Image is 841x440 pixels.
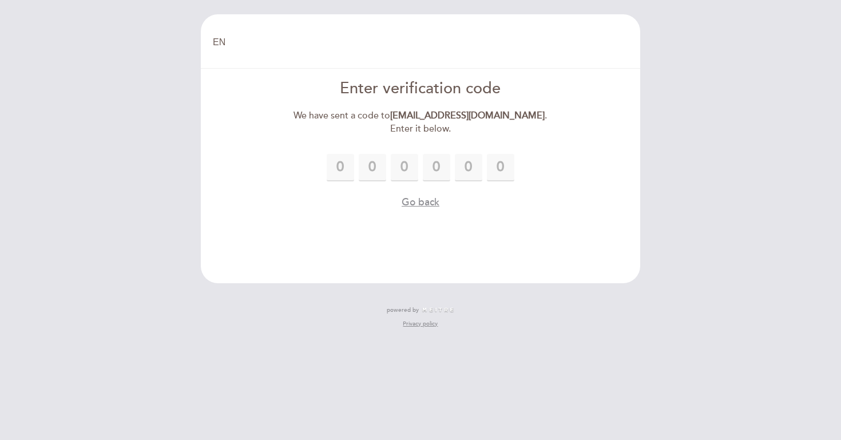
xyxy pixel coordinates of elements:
input: 0 [327,154,354,181]
input: 0 [391,154,418,181]
strong: [EMAIL_ADDRESS][DOMAIN_NAME] [390,110,545,121]
div: We have sent a code to . Enter it below. [289,109,552,136]
a: powered by [387,306,454,314]
div: Enter verification code [289,78,552,100]
input: 0 [359,154,386,181]
input: 0 [423,154,450,181]
span: powered by [387,306,419,314]
img: MEITRE [422,307,454,313]
input: 0 [487,154,514,181]
input: 0 [455,154,482,181]
button: Go back [402,195,439,209]
a: Privacy policy [403,320,438,328]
